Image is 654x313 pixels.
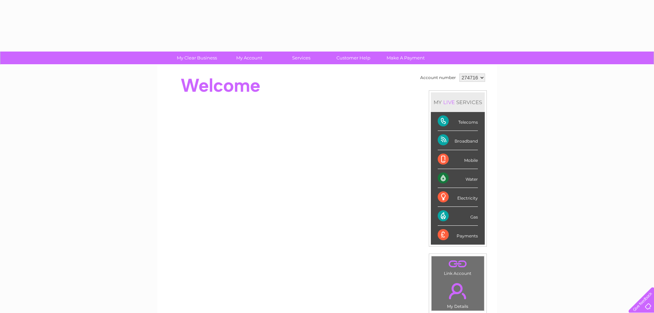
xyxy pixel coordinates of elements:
[169,52,225,64] a: My Clear Business
[431,277,484,311] td: My Details
[438,169,478,188] div: Water
[377,52,434,64] a: Make A Payment
[438,112,478,131] div: Telecoms
[438,150,478,169] div: Mobile
[442,99,456,105] div: LIVE
[438,131,478,150] div: Broadband
[431,92,485,112] div: MY SERVICES
[325,52,382,64] a: Customer Help
[438,226,478,244] div: Payments
[433,258,482,270] a: .
[273,52,330,64] a: Services
[431,256,484,278] td: Link Account
[418,72,458,83] td: Account number
[438,207,478,226] div: Gas
[221,52,277,64] a: My Account
[433,279,482,303] a: .
[438,188,478,207] div: Electricity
